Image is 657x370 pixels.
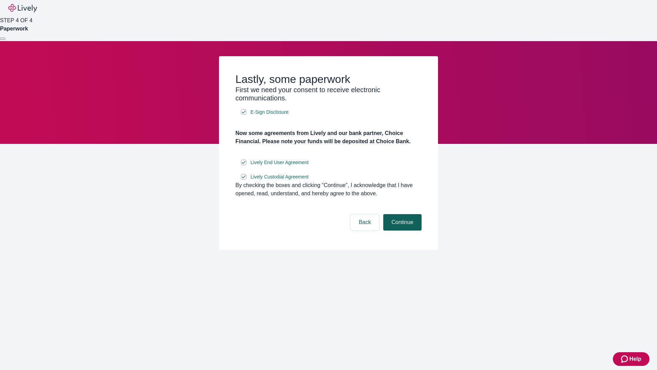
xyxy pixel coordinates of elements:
button: Zendesk support iconHelp [613,352,649,366]
button: Continue [383,214,422,231]
svg: Zendesk support icon [621,355,629,363]
img: Lively [8,4,37,12]
a: e-sign disclosure document [249,108,290,116]
h4: Now some agreements from Lively and our bank partner, Choice Financial. Please note your funds wi... [235,129,422,146]
span: Lively End User Agreement [250,159,309,166]
button: Back [350,214,379,231]
div: By checking the boxes and clicking “Continue", I acknowledge that I have opened, read, understand... [235,181,422,198]
span: E-Sign Disclosure [250,109,288,116]
h2: Lastly, some paperwork [235,73,422,86]
h3: First we need your consent to receive electronic communications. [235,86,422,102]
span: Lively Custodial Agreement [250,173,309,181]
a: e-sign disclosure document [249,173,310,181]
span: Help [629,355,641,363]
a: e-sign disclosure document [249,158,310,167]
